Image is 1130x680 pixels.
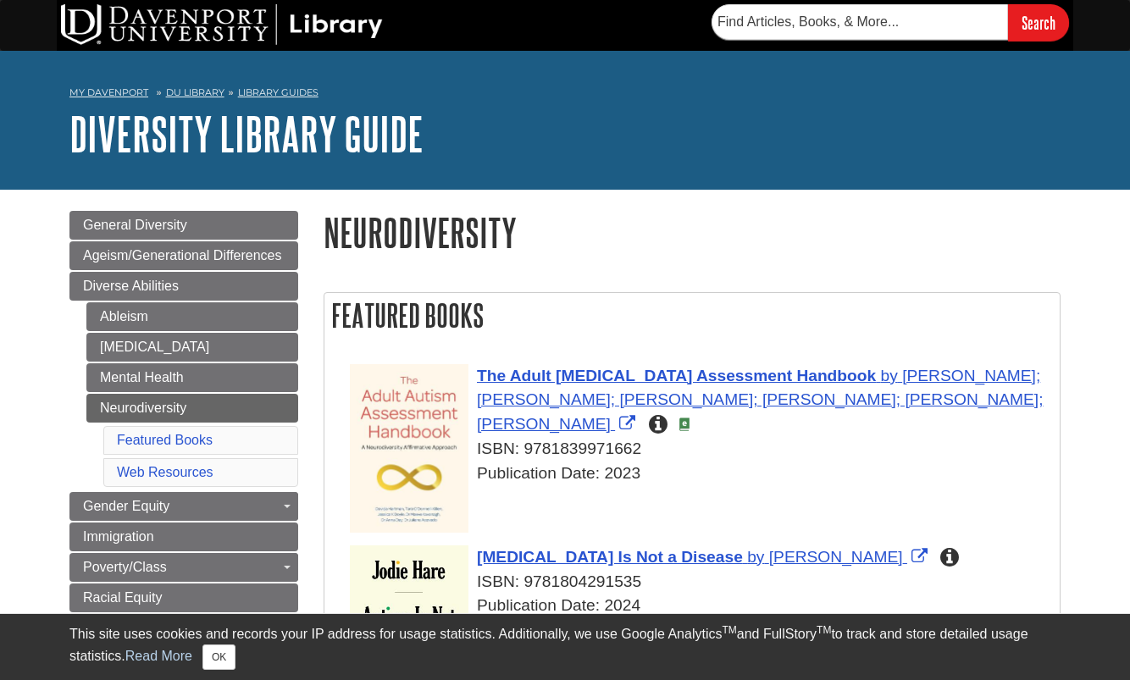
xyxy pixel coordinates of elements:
[117,433,213,447] a: Featured Books
[350,364,468,533] img: Cover Art
[86,302,298,331] a: Ableism
[324,211,1061,254] h1: Neurodiversity
[477,548,743,566] span: [MEDICAL_DATA] Is Not a Disease
[69,241,298,270] a: Ageism/Generational Differences
[83,499,169,513] span: Gender Equity
[83,218,187,232] span: General Diversity
[83,560,167,574] span: Poverty/Class
[86,363,298,392] a: Mental Health
[69,211,298,240] a: General Diversity
[69,492,298,521] a: Gender Equity
[202,644,235,670] button: Close
[678,417,691,431] img: e-Book
[769,548,903,566] span: [PERSON_NAME]
[477,548,932,566] a: Link opens in new window
[324,293,1060,338] h2: Featured Books
[69,624,1061,670] div: This site uses cookies and records your IP address for usage statistics. Additionally, we use Goo...
[747,548,764,566] span: by
[350,570,1051,594] div: ISBN: 9781804291535
[83,279,179,293] span: Diverse Abilities
[712,4,1069,41] form: Searches DU Library's articles, books, and more
[477,367,1044,434] span: [PERSON_NAME]; [PERSON_NAME]; [PERSON_NAME]; [PERSON_NAME]; [PERSON_NAME]; [PERSON_NAME]
[1008,4,1069,41] input: Search
[69,522,298,551] a: Immigration
[817,624,831,636] sup: TM
[83,590,162,605] span: Racial Equity
[238,86,319,98] a: Library Guides
[166,86,224,98] a: DU Library
[722,624,736,636] sup: TM
[86,333,298,362] a: [MEDICAL_DATA]
[477,367,1044,434] a: Link opens in new window
[69,108,424,160] a: Diversity Library Guide
[69,553,298,582] a: Poverty/Class
[881,367,898,384] span: by
[69,86,148,100] a: My Davenport
[117,465,213,479] a: Web Resources
[86,394,298,423] a: Neurodiversity
[477,367,876,384] span: The Adult [MEDICAL_DATA] Assessment Handbook
[69,272,298,301] a: Diverse Abilities
[61,4,383,45] img: DU Library
[83,529,154,544] span: Immigration
[125,649,192,663] a: Read More
[350,437,1051,462] div: ISBN: 9781839971662
[83,248,282,263] span: Ageism/Generational Differences
[350,594,1051,618] div: Publication Date: 2024
[712,4,1008,40] input: Find Articles, Books, & More...
[350,462,1051,486] div: Publication Date: 2023
[69,81,1061,108] nav: breadcrumb
[69,583,298,612] a: Racial Equity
